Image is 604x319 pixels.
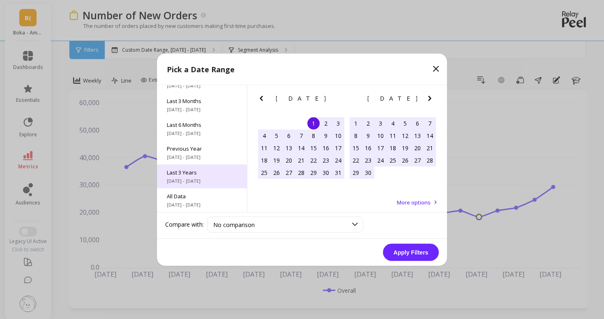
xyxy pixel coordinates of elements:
span: [DATE] - [DATE] [167,106,237,112]
div: Choose Wednesday, June 11th, 2025 [387,129,399,142]
p: Pick a Date Range [167,63,235,75]
span: [DATE] [367,95,419,101]
div: Choose Monday, May 26th, 2025 [270,166,283,179]
span: More options [397,198,431,206]
span: [DATE] - [DATE] [167,82,237,89]
span: All Data [167,192,237,200]
div: Choose Monday, June 2nd, 2025 [362,117,374,129]
div: Choose Thursday, May 15th, 2025 [307,142,320,154]
div: Choose Friday, May 23rd, 2025 [320,154,332,166]
button: Previous Month [256,93,270,106]
div: Choose Monday, June 23rd, 2025 [362,154,374,166]
div: Choose Sunday, May 4th, 2025 [258,129,270,142]
div: Choose Saturday, June 21st, 2025 [424,142,436,154]
label: Compare with: [165,220,204,229]
div: Choose Thursday, June 12th, 2025 [399,129,411,142]
button: Next Month [425,93,438,106]
span: [DATE] [276,95,327,101]
span: Last 3 Years [167,168,237,176]
div: Choose Tuesday, May 27th, 2025 [283,166,295,179]
div: Choose Friday, May 30th, 2025 [320,166,332,179]
div: Choose Saturday, May 17th, 2025 [332,142,344,154]
div: Choose Monday, June 30th, 2025 [362,166,374,179]
div: Choose Monday, June 9th, 2025 [362,129,374,142]
div: Choose Tuesday, June 10th, 2025 [374,129,387,142]
span: [DATE] - [DATE] [167,201,237,208]
div: Choose Saturday, May 3rd, 2025 [332,117,344,129]
div: Choose Friday, May 2nd, 2025 [320,117,332,129]
div: Choose Tuesday, May 6th, 2025 [283,129,295,142]
div: Choose Thursday, May 1st, 2025 [307,117,320,129]
div: Choose Wednesday, May 14th, 2025 [295,142,307,154]
div: Choose Thursday, June 19th, 2025 [399,142,411,154]
div: Choose Monday, May 12th, 2025 [270,142,283,154]
div: Choose Sunday, June 1st, 2025 [350,117,362,129]
button: Apply Filters [383,243,439,261]
div: Choose Monday, May 19th, 2025 [270,154,283,166]
span: [DATE] - [DATE] [167,130,237,136]
div: Choose Sunday, June 15th, 2025 [350,142,362,154]
button: Next Month [333,93,346,106]
span: Previous Year [167,145,237,152]
div: Choose Wednesday, May 7th, 2025 [295,129,307,142]
div: Choose Wednesday, June 18th, 2025 [387,142,399,154]
div: Choose Wednesday, May 21st, 2025 [295,154,307,166]
div: Choose Sunday, June 29th, 2025 [350,166,362,179]
div: Choose Friday, June 6th, 2025 [411,117,424,129]
div: Choose Friday, June 27th, 2025 [411,154,424,166]
div: Choose Monday, June 16th, 2025 [362,142,374,154]
div: Choose Friday, May 16th, 2025 [320,142,332,154]
div: Choose Sunday, June 8th, 2025 [350,129,362,142]
div: month 2025-06 [350,117,436,179]
div: Choose Tuesday, May 20th, 2025 [283,154,295,166]
div: Choose Wednesday, June 25th, 2025 [387,154,399,166]
div: Choose Friday, June 13th, 2025 [411,129,424,142]
div: Choose Thursday, June 5th, 2025 [399,117,411,129]
span: [DATE] - [DATE] [167,177,237,184]
div: Choose Friday, May 9th, 2025 [320,129,332,142]
div: Choose Wednesday, May 28th, 2025 [295,166,307,179]
div: Choose Saturday, May 10th, 2025 [332,129,344,142]
div: Choose Sunday, May 18th, 2025 [258,154,270,166]
div: Choose Monday, May 5th, 2025 [270,129,283,142]
div: Choose Saturday, June 7th, 2025 [424,117,436,129]
div: month 2025-05 [258,117,344,179]
div: Choose Wednesday, June 4th, 2025 [387,117,399,129]
div: Choose Sunday, May 25th, 2025 [258,166,270,179]
div: Choose Tuesday, June 3rd, 2025 [374,117,387,129]
div: Choose Friday, June 20th, 2025 [411,142,424,154]
div: Choose Sunday, May 11th, 2025 [258,142,270,154]
div: Choose Thursday, May 22nd, 2025 [307,154,320,166]
button: Previous Month [348,93,361,106]
div: Choose Tuesday, June 24th, 2025 [374,154,387,166]
div: Choose Saturday, June 28th, 2025 [424,154,436,166]
span: No comparison [213,220,255,228]
div: Choose Thursday, May 29th, 2025 [307,166,320,179]
div: Choose Sunday, June 22nd, 2025 [350,154,362,166]
div: Choose Saturday, June 14th, 2025 [424,129,436,142]
div: Choose Tuesday, May 13th, 2025 [283,142,295,154]
div: Choose Saturday, May 24th, 2025 [332,154,344,166]
div: Choose Thursday, June 26th, 2025 [399,154,411,166]
span: Last 6 Months [167,121,237,128]
div: Choose Saturday, May 31st, 2025 [332,166,344,179]
div: Choose Thursday, May 8th, 2025 [307,129,320,142]
span: Last 3 Months [167,97,237,104]
span: [DATE] - [DATE] [167,154,237,160]
div: Choose Tuesday, June 17th, 2025 [374,142,387,154]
